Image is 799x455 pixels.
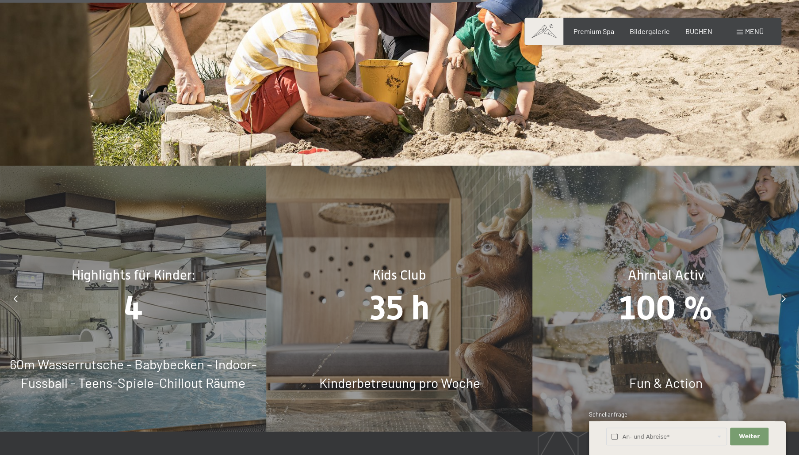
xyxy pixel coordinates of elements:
span: Menü [745,27,764,35]
a: Bildergalerie [630,27,670,35]
span: Kinderbetreuung pro Woche [319,375,480,391]
span: Ahrntal Activ [627,267,704,282]
span: 100 % [619,288,713,327]
span: 4 [124,288,143,327]
a: Premium Spa [573,27,614,35]
span: Schnellanfrage [589,411,627,418]
span: Kids Club [373,267,426,282]
span: Fun & Action [629,375,703,391]
span: Weiter [739,432,760,440]
span: Highlights für Kinder: [72,267,195,282]
span: 35 h [370,288,429,327]
span: 60m Wasserrutsche - Babybecken - Indoor-Fussball - Teens-Spiele-Chillout Räume [10,356,257,391]
a: BUCHEN [685,27,712,35]
button: Weiter [730,428,768,446]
